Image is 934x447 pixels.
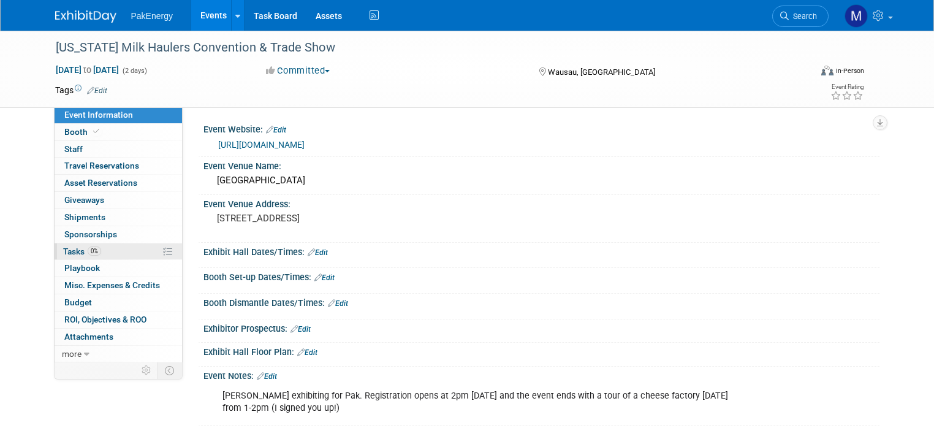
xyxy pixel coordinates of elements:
span: Giveaways [64,195,104,205]
a: Asset Reservations [55,175,182,191]
span: Sponsorships [64,229,117,239]
img: Mary Walker [845,4,868,28]
a: Budget [55,294,182,311]
a: Edit [308,248,328,257]
a: Edit [257,372,277,381]
div: [GEOGRAPHIC_DATA] [213,171,870,190]
div: Booth Set-up Dates/Times: [203,268,879,284]
span: Playbook [64,263,100,273]
a: Shipments [55,209,182,226]
div: Event Venue Address: [203,195,879,210]
img: ExhibitDay [55,10,116,23]
span: Attachments [64,332,113,342]
div: Event Venue Name: [203,157,879,172]
span: Staff [64,144,83,154]
a: ROI, Objectives & ROO [55,311,182,328]
div: In-Person [835,66,864,75]
div: Event Rating [830,84,864,90]
a: [URL][DOMAIN_NAME] [218,140,305,150]
div: [US_STATE] Milk Haulers Convention & Trade Show [51,37,795,59]
td: Personalize Event Tab Strip [136,362,158,378]
a: Giveaways [55,192,182,208]
span: more [62,349,82,359]
span: to [82,65,93,75]
div: Event Format [745,64,864,82]
div: [PERSON_NAME] exhibiting for Pak. Registration opens at 2pm [DATE] and the event ends with a tour... [214,384,748,421]
i: Booth reservation complete [93,128,99,135]
td: Toggle Event Tabs [157,362,182,378]
a: Edit [314,273,335,282]
pre: [STREET_ADDRESS] [217,213,472,224]
div: Event Notes: [203,367,879,383]
span: 0% [88,246,101,256]
span: PakEnergy [131,11,173,21]
span: Misc. Expenses & Credits [64,280,160,290]
a: more [55,346,182,362]
a: Playbook [55,260,182,277]
span: Search [789,12,817,21]
div: Booth Dismantle Dates/Times: [203,294,879,310]
a: Travel Reservations [55,158,182,174]
a: Misc. Expenses & Credits [55,277,182,294]
span: Budget [64,297,92,307]
a: Edit [266,126,286,134]
span: Wausau, [GEOGRAPHIC_DATA] [548,67,655,77]
div: Exhibitor Prospectus: [203,319,879,335]
a: Booth [55,124,182,140]
a: Edit [297,348,317,357]
span: (2 days) [121,67,147,75]
a: Search [772,6,829,27]
button: Committed [262,64,335,77]
img: Format-Inperson.png [821,66,833,75]
a: Edit [328,299,348,308]
span: Event Information [64,110,133,120]
td: Tags [55,84,107,96]
span: [DATE] [DATE] [55,64,120,75]
span: Asset Reservations [64,178,137,188]
a: Event Information [55,107,182,123]
a: Tasks0% [55,243,182,260]
div: Exhibit Hall Floor Plan: [203,343,879,359]
a: Staff [55,141,182,158]
span: ROI, Objectives & ROO [64,315,146,324]
div: Exhibit Hall Dates/Times: [203,243,879,259]
span: Booth [64,127,102,137]
div: Event Website: [203,120,879,136]
a: Sponsorships [55,226,182,243]
a: Attachments [55,329,182,345]
a: Edit [87,86,107,95]
a: Edit [290,325,311,334]
span: Travel Reservations [64,161,139,170]
span: Shipments [64,212,105,222]
span: Tasks [63,246,101,256]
